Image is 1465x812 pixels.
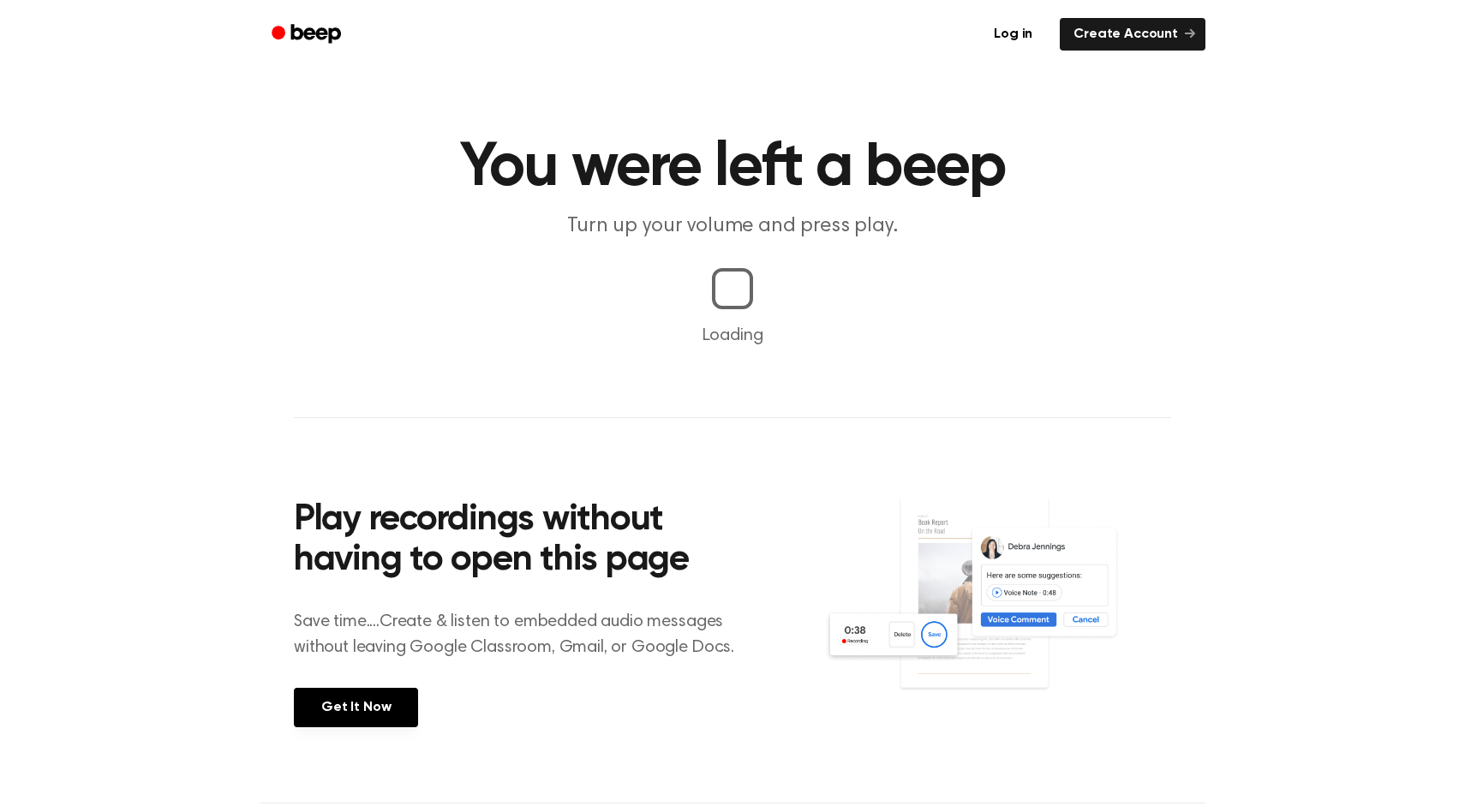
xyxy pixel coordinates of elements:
img: Voice Comments on Docs and Recording Widget [824,495,1171,725]
a: Get It Now [294,688,418,727]
h2: Play recordings without having to open this page [294,500,756,582]
p: Loading [21,323,1444,349]
a: Log in [977,15,1049,54]
a: Create Account [1060,18,1205,51]
p: Turn up your volume and press play. [404,212,1061,241]
p: Save time....Create & listen to embedded audio messages without leaving Google Classroom, Gmail, ... [294,609,756,660]
h1: You were left a beep [294,137,1171,199]
a: Beep [260,18,356,51]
